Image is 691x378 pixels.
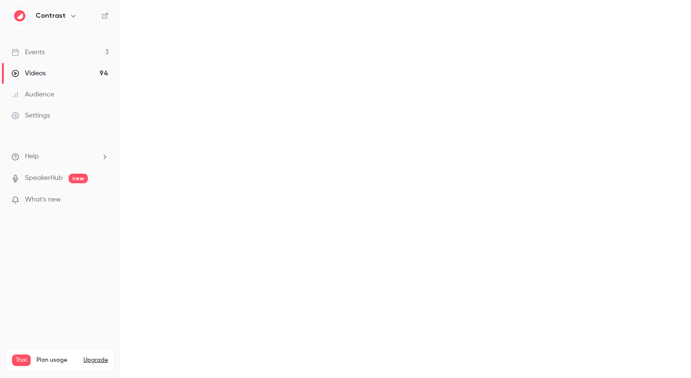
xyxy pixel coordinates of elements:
span: What's new [25,195,61,205]
img: Contrast [12,8,27,24]
a: SpeakerHub [25,173,63,183]
span: new [69,174,88,183]
button: Upgrade [83,356,108,364]
h6: Contrast [36,11,66,21]
span: Plan usage [36,356,78,364]
div: Settings [12,111,50,120]
span: Trial [12,354,31,366]
li: help-dropdown-opener [12,152,108,162]
div: Audience [12,90,54,99]
span: Help [25,152,39,162]
iframe: Noticeable Trigger [97,196,108,204]
div: Videos [12,69,46,78]
div: Events [12,47,45,57]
